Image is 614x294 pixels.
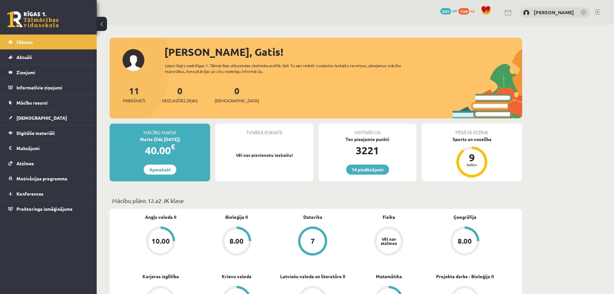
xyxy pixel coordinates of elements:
a: 3221 mP [440,8,457,13]
a: Krievu valoda [222,273,251,280]
div: 9 [462,152,482,163]
span: [DEMOGRAPHIC_DATA] [16,115,67,121]
a: Matemātika [376,273,402,280]
legend: Maksājumi [16,141,89,156]
div: Tuvākā ieskaite [215,124,313,136]
a: 7 [275,227,351,257]
img: Gatis Pormalis [523,10,530,16]
a: Ziņojumi [8,65,89,80]
div: Sports un veselība [422,136,522,143]
div: 3221 [318,143,416,158]
a: Aktuāli [8,50,89,65]
div: balles [462,163,482,167]
div: 8.00 [458,238,472,245]
a: 1568 xp [458,8,478,13]
div: 40.00 [110,143,210,158]
a: Informatīvie ziņojumi [8,80,89,95]
a: Bioloģija II [225,214,248,220]
span: Sākums [16,39,33,45]
span: Digitālie materiāli [16,130,55,136]
div: Pēdējā atzīme [422,124,522,136]
a: Fizika [383,214,395,220]
div: 7 [311,238,315,245]
legend: Informatīvie ziņojumi [16,80,89,95]
div: 10.00 [151,238,170,245]
a: Mācību resursi [8,95,89,110]
a: 8.00 [199,227,275,257]
div: Motivācija [318,124,416,136]
span: Konferences [16,191,44,197]
a: Datorika [303,214,322,220]
div: Laipni lūgts savā Rīgas 1. Tālmācības vidusskolas skolnieka profilā. Šeit Tu vari redzēt tuvojošo... [165,63,413,74]
a: Ģeogrāfija [453,214,476,220]
span: mP [452,8,457,13]
div: [PERSON_NAME], Gatis! [164,44,522,60]
span: Priekšmeti [123,97,145,104]
div: 8.00 [229,238,244,245]
div: Tev pieejamie punkti [318,136,416,143]
span: [DEMOGRAPHIC_DATA] [215,97,259,104]
a: Angļu valoda II [145,214,176,220]
span: Atzīmes [16,160,34,166]
span: Aktuāli [16,54,32,60]
span: € [171,142,175,151]
a: Atzīmes [8,156,89,171]
p: Mācību plāns 12.a2 JK klase [112,196,520,205]
a: Proktoringa izmēģinājums [8,201,89,216]
a: Maksājumi [8,141,89,156]
a: Projekta darbs - Bioloģija II [436,273,494,280]
a: Sākums [8,35,89,49]
a: Karjeras izglītība [142,273,179,280]
a: Latviešu valoda un literatūra II [280,273,345,280]
div: Mācību maksa [110,124,210,136]
a: [DEMOGRAPHIC_DATA] [8,110,89,125]
a: Apmaksāt [144,165,176,175]
a: 10.00 [122,227,199,257]
a: 14 piedāvājumi [346,165,389,175]
span: Neizlasītās ziņas [162,97,198,104]
span: 3221 [440,8,451,15]
span: Mācību resursi [16,100,48,106]
a: 0[DEMOGRAPHIC_DATA] [215,85,259,104]
a: Konferences [8,186,89,201]
span: 1568 [458,8,469,15]
div: Vēl nav atzīmes [380,237,398,245]
a: Vēl nav atzīmes [351,227,427,257]
a: 11Priekšmeti [123,85,145,104]
span: xp [470,8,474,13]
span: Proktoringa izmēģinājums [16,206,73,212]
span: Motivācijas programma [16,176,67,181]
a: Sports un veselība 9 balles [422,136,522,178]
a: Motivācijas programma [8,171,89,186]
div: Marts (līdz [DATE]) [110,136,210,143]
a: Digitālie materiāli [8,126,89,140]
p: Vēl nav pievienotu ieskaišu! [219,152,310,158]
a: Rīgas 1. Tālmācības vidusskola [7,11,59,27]
a: [PERSON_NAME] [534,9,574,15]
legend: Ziņojumi [16,65,89,80]
a: 0Neizlasītās ziņas [162,85,198,104]
a: 8.00 [427,227,503,257]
